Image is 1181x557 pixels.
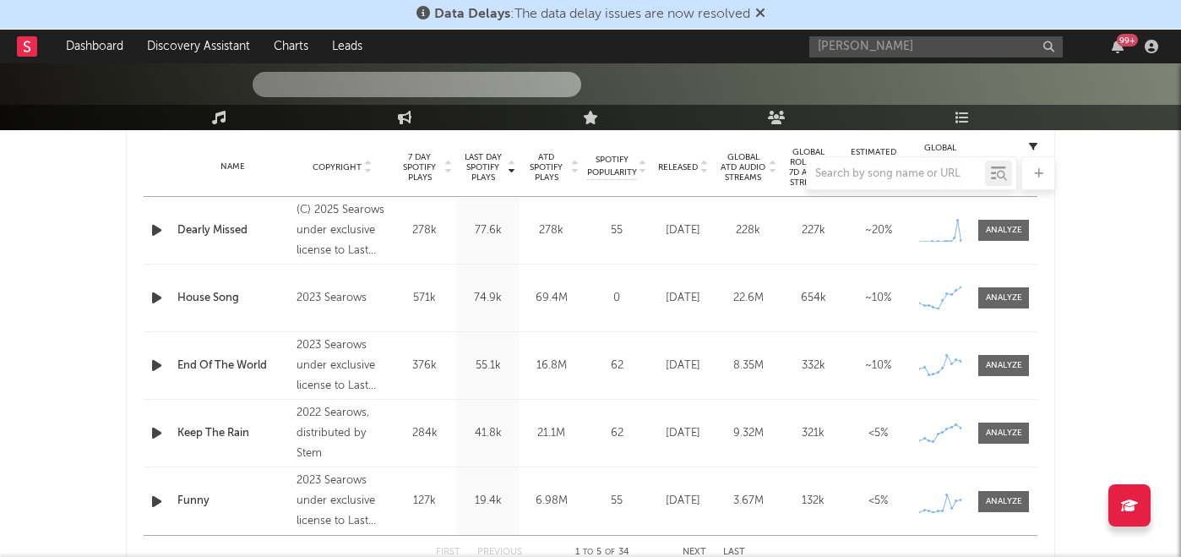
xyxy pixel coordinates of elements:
a: End Of The World [177,358,288,374]
span: : The data delay issues are now resolved [434,8,750,21]
div: [DATE] [655,222,711,239]
a: Keep The Rain [177,425,288,442]
div: <5% [850,425,906,442]
div: 321k [785,425,841,442]
div: [DATE] [655,358,711,374]
div: 62 [587,358,646,374]
div: 228k [720,222,776,239]
a: Funny [177,493,288,510]
div: 77.6k [460,222,515,239]
button: Next [683,548,706,557]
div: 9.32M [720,425,776,442]
span: of [605,549,615,556]
div: 19.4k [460,493,515,510]
span: ATD Spotify Plays [524,152,569,183]
span: Global ATD Audio Streams [720,152,766,183]
div: <5% [850,493,906,510]
span: Estimated % Playlist Streams Last Day [850,147,896,188]
div: [DATE] [655,425,711,442]
div: 2022 Searows, distributed by Stem [297,403,389,464]
div: 6.98M [524,493,579,510]
div: [DATE] [655,290,711,307]
div: 55 [587,493,646,510]
div: 55.1k [460,358,515,374]
input: Search by song name or URL [807,167,985,181]
span: Last Day Spotify Plays [460,152,505,183]
div: 62 [587,425,646,442]
span: to [583,549,593,556]
div: (C) 2025 Searows under exclusive license to Last Recordings on Earth [297,200,389,261]
div: 278k [397,222,452,239]
a: Charts [262,30,320,63]
a: Dearly Missed [177,222,288,239]
div: 332k [785,358,841,374]
div: Global Streaming Trend (Last 60D) [915,142,966,193]
div: 571k [397,290,452,307]
div: 41.8k [460,425,515,442]
div: 2023 Searows [297,288,389,309]
div: 16.8M [524,358,579,374]
button: First [436,548,460,557]
div: 69.4M [524,290,579,307]
a: Dashboard [54,30,135,63]
div: 21.1M [524,425,579,442]
div: 22.6M [720,290,776,307]
div: 74.9k [460,290,515,307]
div: 2023 Searows under exclusive license to Last Recordings on Earth [297,471,389,532]
div: 284k [397,425,452,442]
div: 8.35M [720,358,776,374]
button: 99+ [1112,40,1124,53]
a: House Song [177,290,288,307]
div: 654k [785,290,841,307]
div: 55 [587,222,646,239]
button: Last [723,548,745,557]
div: ~ 10 % [850,358,906,374]
a: Leads [320,30,374,63]
div: [DATE] [655,493,711,510]
div: 127k [397,493,452,510]
div: 3.67M [720,493,776,510]
span: Global Rolling 7D Audio Streams [785,147,831,188]
div: 99 + [1117,34,1138,46]
div: 132k [785,493,841,510]
span: Dismiss [755,8,765,21]
span: Spotify Popularity [587,154,637,179]
div: 2023 Searows under exclusive license to Last Recordings on Earth [297,336,389,396]
div: 0 [587,290,646,307]
div: ~ 10 % [850,290,906,307]
span: 7 Day Spotify Plays [397,152,442,183]
span: Data Delays [434,8,510,21]
div: 227k [785,222,841,239]
input: Search for artists [809,36,1063,57]
div: ~ 20 % [850,222,906,239]
button: Previous [477,548,522,557]
a: Discovery Assistant [135,30,262,63]
div: 376k [397,358,452,374]
div: 278k [524,222,579,239]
